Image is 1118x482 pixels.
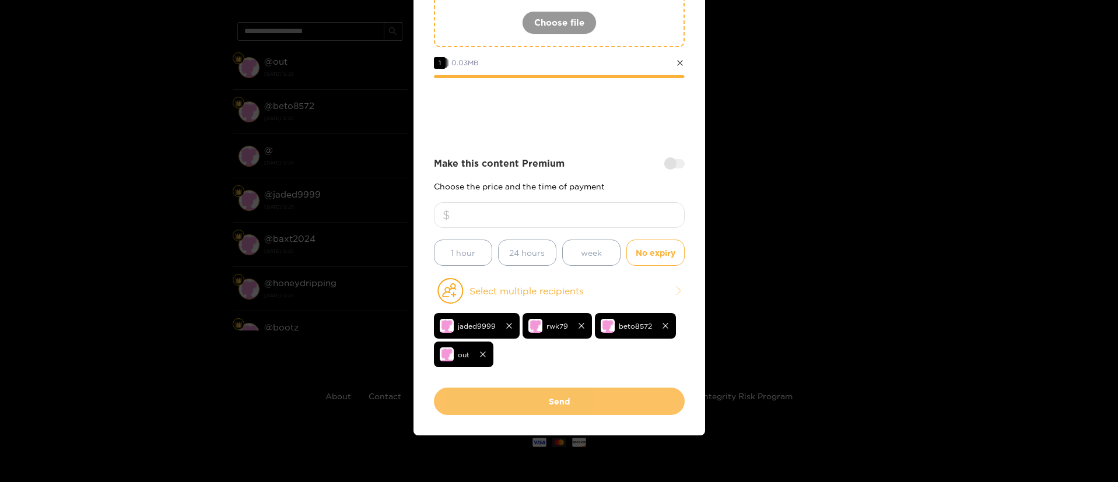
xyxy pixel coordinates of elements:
span: No expiry [636,246,675,259]
img: no-avatar.png [601,319,615,333]
span: 1 [434,57,446,69]
button: Choose file [522,11,597,34]
span: rwk79 [546,319,568,333]
button: week [562,240,621,266]
button: 1 hour [434,240,492,266]
span: week [581,246,602,259]
button: Send [434,388,685,415]
strong: Make this content Premium [434,157,565,170]
span: beto8572 [619,319,652,333]
span: out [458,348,469,361]
span: jaded9999 [458,319,496,333]
img: no-avatar.png [440,347,454,361]
button: No expiry [626,240,685,266]
span: 24 hours [509,246,545,259]
button: Select multiple recipients [434,277,685,304]
span: 1 hour [451,246,475,259]
img: no-avatar.png [528,319,542,333]
button: 24 hours [498,240,556,266]
img: no-avatar.png [440,319,454,333]
span: 0.03 MB [451,59,479,66]
p: Choose the price and the time of payment [434,182,685,191]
